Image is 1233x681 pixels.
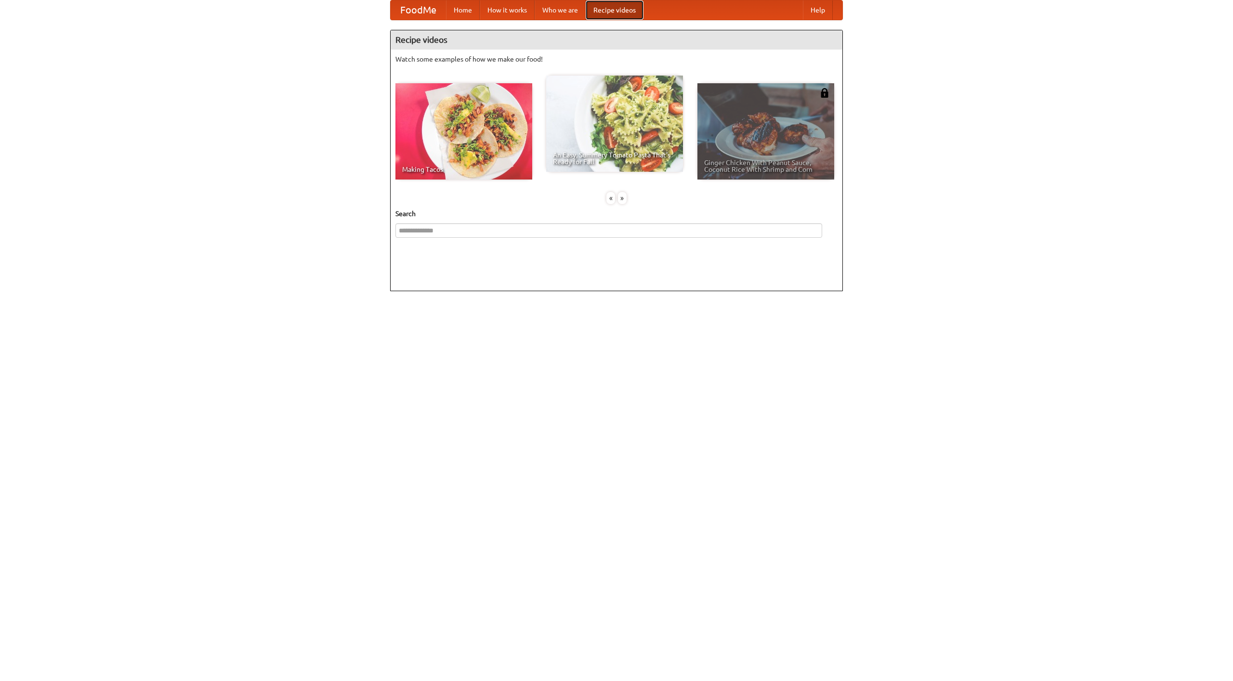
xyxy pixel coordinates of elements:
div: « [606,192,615,204]
a: Help [803,0,833,20]
a: Who we are [535,0,586,20]
img: 483408.png [820,88,829,98]
h4: Recipe videos [391,30,842,50]
a: An Easy, Summery Tomato Pasta That's Ready for Fall [546,76,683,172]
span: An Easy, Summery Tomato Pasta That's Ready for Fall [553,152,676,165]
a: Home [446,0,480,20]
a: How it works [480,0,535,20]
h5: Search [395,209,838,218]
a: Making Tacos [395,83,532,180]
div: » [618,192,627,204]
span: Making Tacos [402,166,525,173]
p: Watch some examples of how we make our food! [395,54,838,64]
a: FoodMe [391,0,446,20]
a: Recipe videos [586,0,643,20]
